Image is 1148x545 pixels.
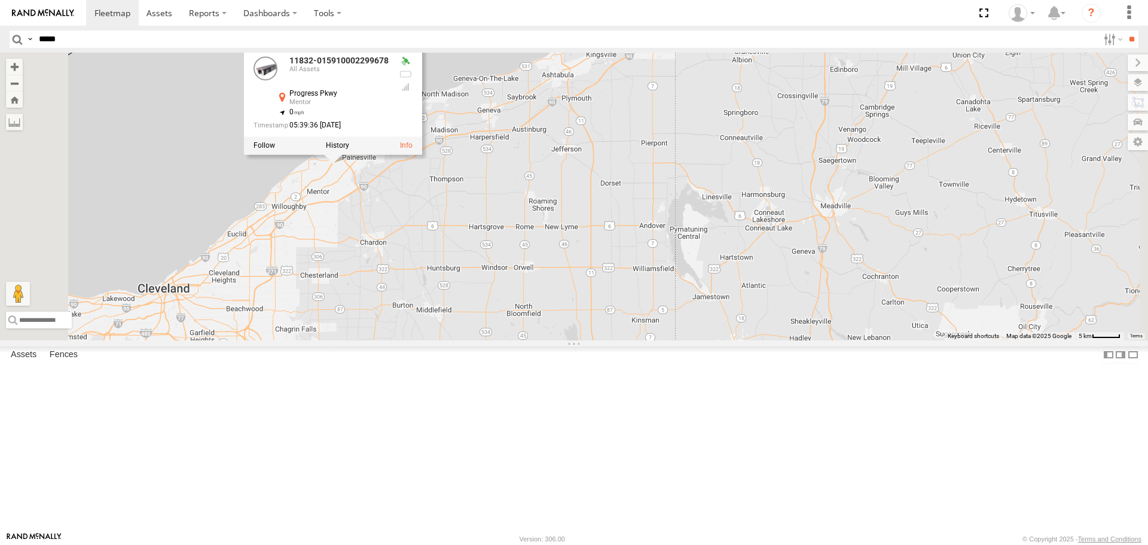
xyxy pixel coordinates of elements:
button: Drag Pegman onto the map to open Street View [6,282,30,306]
a: View Asset Details [400,142,413,150]
label: Measure [6,114,23,130]
label: Dock Summary Table to the Right [1115,346,1126,364]
a: Visit our Website [7,533,62,545]
a: 11832-015910002299678 [289,56,389,66]
div: All Assets [289,66,389,74]
button: Map Scale: 5 km per 44 pixels [1075,332,1124,340]
label: Search Query [25,31,35,48]
label: Assets [5,347,42,364]
div: © Copyright 2025 - [1022,535,1141,543]
button: Zoom Home [6,92,23,108]
div: Date/time of location update [254,122,389,130]
label: Fences [44,347,84,364]
div: ryan phillips [1004,4,1039,22]
span: 5 km [1079,333,1092,339]
div: Progress Pkwy [289,90,389,98]
span: Map data ©2025 Google [1006,333,1071,339]
div: Version: 306.00 [520,535,565,543]
span: 0 [289,108,304,117]
div: No battery health information received from this device. [398,70,413,80]
button: Zoom in [6,59,23,75]
label: Hide Summary Table [1127,346,1139,364]
label: View Asset History [326,142,349,150]
label: Map Settings [1128,133,1148,150]
div: Mentor [289,99,389,106]
label: Dock Summary Table to the Left [1103,346,1115,364]
a: Terms and Conditions [1078,535,1141,543]
a: Terms (opens in new tab) [1130,333,1143,338]
div: Valid GPS Fix [398,57,413,66]
div: Last Event GSM Signal Strength [398,83,413,92]
img: rand-logo.svg [12,9,74,17]
i: ? [1082,4,1101,23]
button: Keyboard shortcuts [948,332,999,340]
a: View Asset Details [254,57,277,81]
label: Search Filter Options [1099,31,1125,48]
button: Zoom out [6,75,23,92]
label: Realtime tracking of Asset [254,142,275,150]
